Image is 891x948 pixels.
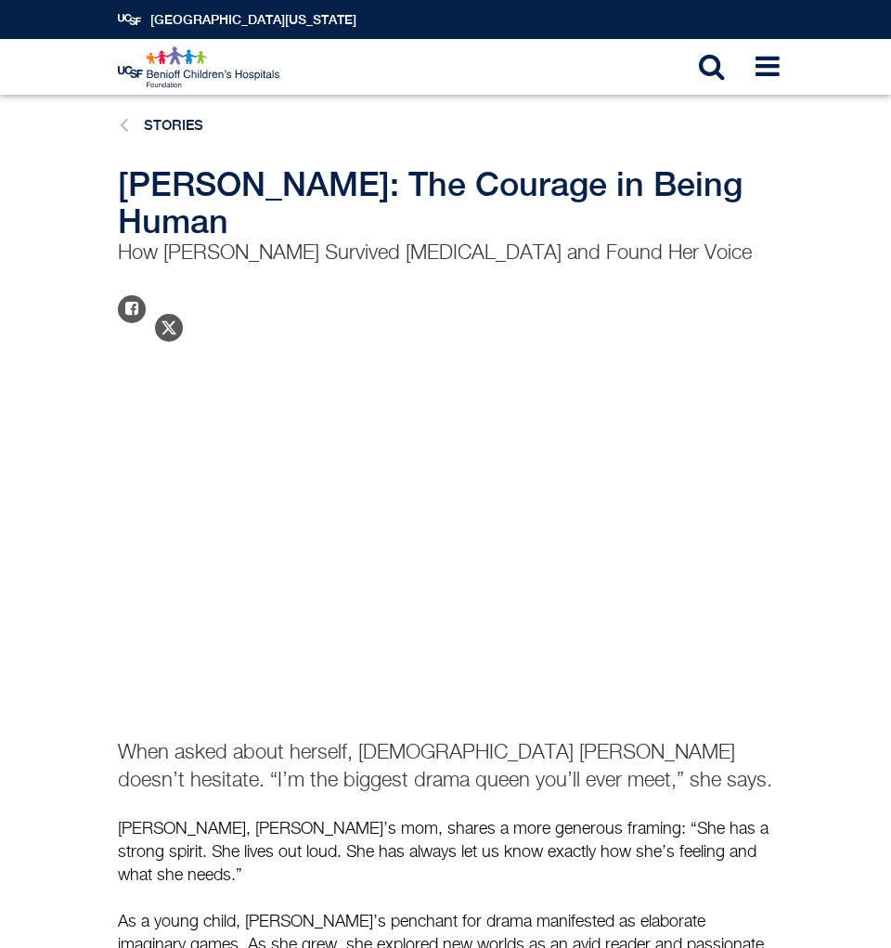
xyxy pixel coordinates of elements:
[118,739,774,795] p: When asked about herself, [DEMOGRAPHIC_DATA] [PERSON_NAME] doesn’t hesitate. “I’m the biggest dra...
[118,164,742,240] span: [PERSON_NAME]: The Courage in Being Human
[144,117,203,133] a: Stories
[118,240,774,267] p: How [PERSON_NAME] Survived [MEDICAL_DATA] and Found Her Voice
[118,818,774,888] p: [PERSON_NAME], [PERSON_NAME]’s mom, shares a more generous framing: “She has a strong spirit. She...
[118,46,282,88] img: Logo for UCSF Benioff Children's Hospitals Foundation
[150,12,356,27] a: [GEOGRAPHIC_DATA][US_STATE]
